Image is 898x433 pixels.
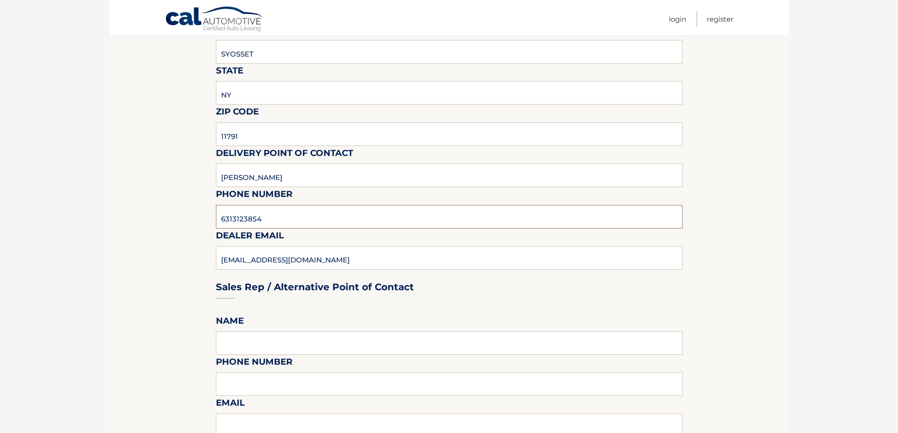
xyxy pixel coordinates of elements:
label: Phone Number [216,355,293,372]
a: Cal Automotive [165,6,264,33]
label: Phone Number [216,187,293,204]
h3: Sales Rep / Alternative Point of Contact [216,281,414,293]
label: Dealer Email [216,229,284,246]
a: Register [707,11,733,27]
label: Zip Code [216,105,259,122]
a: Login [669,11,686,27]
label: Email [216,396,245,413]
label: Name [216,314,244,331]
label: State [216,64,243,81]
label: Delivery Point of Contact [216,146,353,163]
